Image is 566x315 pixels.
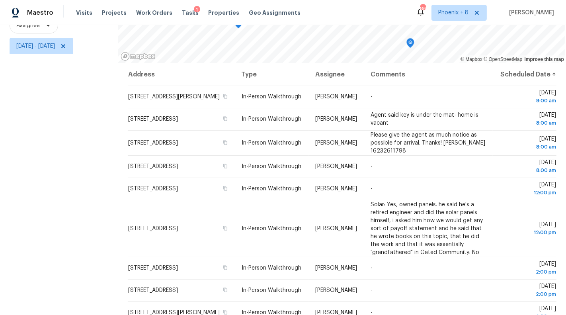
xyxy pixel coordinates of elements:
[128,140,178,146] span: [STREET_ADDRESS]
[315,164,357,169] span: [PERSON_NAME]
[525,57,564,62] a: Improve this map
[208,9,239,17] span: Properties
[182,10,199,16] span: Tasks
[76,9,92,17] span: Visits
[499,261,556,276] span: [DATE]
[315,140,357,146] span: [PERSON_NAME]
[194,6,200,14] div: 1
[499,143,556,151] div: 8:00 am
[128,226,178,231] span: [STREET_ADDRESS]
[499,136,556,151] span: [DATE]
[499,182,556,197] span: [DATE]
[371,94,373,100] span: -
[499,119,556,127] div: 8:00 am
[371,112,478,126] span: Agent said key is under the mat- home is vacant
[371,164,373,169] span: -
[315,94,357,100] span: [PERSON_NAME]
[438,9,468,17] span: Phoenix + 8
[128,186,178,192] span: [STREET_ADDRESS]
[499,160,556,174] span: [DATE]
[499,112,556,127] span: [DATE]
[128,265,178,271] span: [STREET_ADDRESS]
[222,115,229,122] button: Copy Address
[235,63,309,86] th: Type
[461,57,482,62] a: Mapbox
[242,116,301,122] span: In-Person Walkthrough
[27,9,53,17] span: Maestro
[242,288,301,293] span: In-Person Walkthrough
[222,139,229,146] button: Copy Address
[102,9,127,17] span: Projects
[222,93,229,100] button: Copy Address
[371,265,373,271] span: -
[128,94,220,100] span: [STREET_ADDRESS][PERSON_NAME]
[242,94,301,100] span: In-Person Walkthrough
[222,286,229,293] button: Copy Address
[499,290,556,298] div: 2:00 pm
[493,63,556,86] th: Scheduled Date ↑
[128,288,178,293] span: [STREET_ADDRESS]
[499,189,556,197] div: 12:00 pm
[499,97,556,105] div: 8:00 am
[242,186,301,192] span: In-Person Walkthrough
[242,164,301,169] span: In-Person Walkthrough
[315,265,357,271] span: [PERSON_NAME]
[499,166,556,174] div: 8:00 am
[499,222,556,237] span: [DATE]
[315,186,357,192] span: [PERSON_NAME]
[121,52,156,61] a: Mapbox homepage
[128,164,178,169] span: [STREET_ADDRESS]
[506,9,554,17] span: [PERSON_NAME]
[499,268,556,276] div: 2:00 pm
[16,42,55,50] span: [DATE] - [DATE]
[371,132,485,154] span: Please give the agent as much notice as possible for arrival. Thanks! [PERSON_NAME] 16232611798
[499,284,556,298] span: [DATE]
[242,265,301,271] span: In-Person Walkthrough
[309,63,364,86] th: Assignee
[128,116,178,122] span: [STREET_ADDRESS]
[499,90,556,105] span: [DATE]
[420,5,425,13] div: 86
[315,226,357,231] span: [PERSON_NAME]
[315,116,357,122] span: [PERSON_NAME]
[222,264,229,271] button: Copy Address
[406,38,414,51] div: Map marker
[249,9,301,17] span: Geo Assignments
[222,225,229,232] button: Copy Address
[136,9,172,17] span: Work Orders
[371,186,373,192] span: -
[484,57,522,62] a: OpenStreetMap
[364,63,493,86] th: Comments
[371,288,373,293] span: -
[242,226,301,231] span: In-Person Walkthrough
[242,140,301,146] span: In-Person Walkthrough
[222,185,229,192] button: Copy Address
[315,288,357,293] span: [PERSON_NAME]
[128,63,235,86] th: Address
[371,202,483,255] span: Solar: Yes, owned panels. he said he's a retired engineer and did the solar panels himself, i ask...
[16,22,40,29] span: Assignee
[499,229,556,237] div: 12:00 pm
[222,162,229,170] button: Copy Address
